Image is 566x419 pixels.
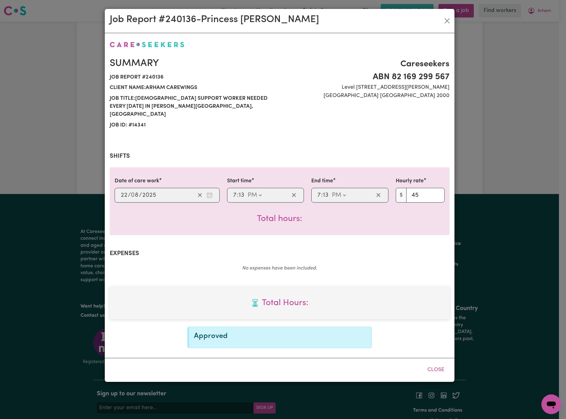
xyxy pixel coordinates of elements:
button: Enter the date of care work [205,191,214,200]
input: -- [233,191,237,200]
input: ---- [142,191,156,200]
button: Close [442,16,452,26]
span: : [321,192,323,199]
label: Hourly rate [396,177,424,185]
h2: Summary [110,58,276,69]
span: : [237,192,238,199]
h2: Shifts [110,153,450,160]
span: Job ID: # 14341 [110,120,276,130]
label: End time [311,177,333,185]
button: Clear date [195,191,205,200]
input: -- [238,191,245,200]
span: $ [396,188,407,203]
span: Total hours worked: [115,297,445,309]
span: Approved [194,332,228,340]
button: Close [422,363,450,377]
h2: Expenses [110,250,450,257]
img: Careseekers logo [110,42,184,47]
em: No expenses have been included. [242,266,317,271]
span: 0 [131,192,135,198]
iframe: Button to launch messaging window [541,394,561,414]
span: [GEOGRAPHIC_DATA] [GEOGRAPHIC_DATA] 2000 [283,92,450,100]
span: / [128,192,131,199]
span: / [139,192,142,199]
span: ABN 82 169 299 567 [283,71,450,83]
input: -- [131,191,139,200]
span: Careseekers [283,58,450,71]
span: Job title: [DEMOGRAPHIC_DATA] Support Worker Needed Every [DATE] In [PERSON_NAME][GEOGRAPHIC_DATA... [110,93,276,120]
label: Date of care work [115,177,159,185]
input: -- [120,191,128,200]
span: Client name: Arham Carewings [110,83,276,93]
h2: Job Report # 240136 - Princess [PERSON_NAME] [110,14,319,25]
span: Job report # 240136 [110,72,276,83]
input: -- [323,191,329,200]
input: -- [317,191,321,200]
span: Total hours worked: [257,215,302,223]
label: Start time [227,177,252,185]
span: Level [STREET_ADDRESS][PERSON_NAME] [283,83,450,91]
